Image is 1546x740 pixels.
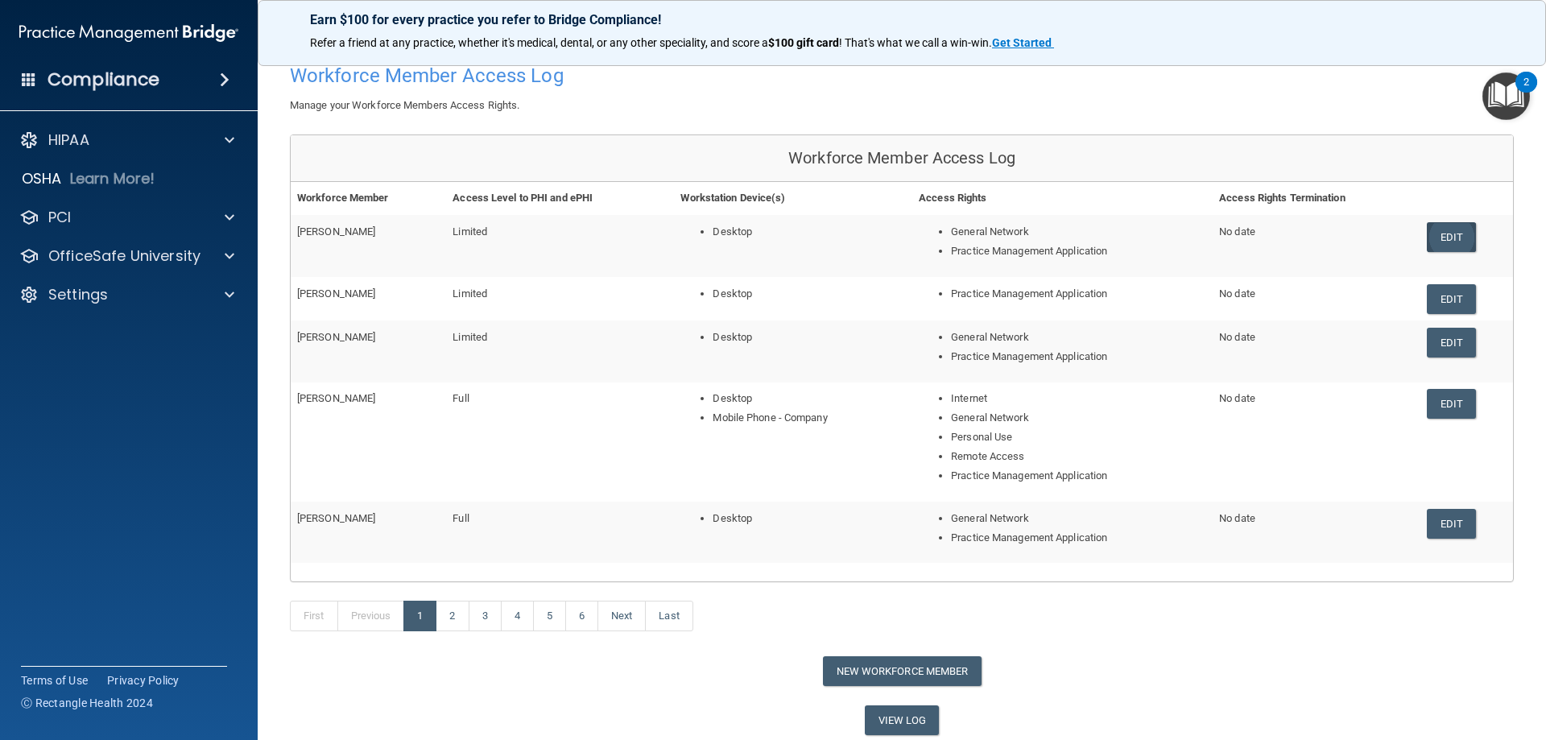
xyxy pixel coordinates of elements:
[951,509,1206,528] li: General Network
[951,408,1206,428] li: General Network
[22,169,62,188] p: OSHA
[951,328,1206,347] li: General Network
[21,695,153,711] span: Ⓒ Rectangle Health 2024
[19,130,234,150] a: HIPAA
[446,182,674,215] th: Access Level to PHI and ePHI
[1427,222,1476,252] a: Edit
[453,331,487,343] span: Limited
[597,601,646,631] a: Next
[453,287,487,300] span: Limited
[713,408,906,428] li: Mobile Phone - Company
[70,169,155,188] p: Learn More!
[453,512,469,524] span: Full
[1427,328,1476,358] a: Edit
[297,512,375,524] span: [PERSON_NAME]
[290,99,519,111] span: Manage your Workforce Members Access Rights.
[713,284,906,304] li: Desktop
[48,68,159,91] h4: Compliance
[469,601,502,631] a: 3
[533,601,566,631] a: 5
[951,528,1206,548] li: Practice Management Application
[290,65,890,86] h4: Workforce Member Access Log
[291,182,446,215] th: Workforce Member
[453,225,487,238] span: Limited
[19,208,234,227] a: PCI
[713,328,906,347] li: Desktop
[48,246,200,266] p: OfficeSafe University
[912,182,1213,215] th: Access Rights
[1219,287,1255,300] span: No date
[403,601,436,631] a: 1
[1213,182,1420,215] th: Access Rights Termination
[453,392,469,404] span: Full
[713,389,906,408] li: Desktop
[1482,72,1530,120] button: Open Resource Center, 2 new notifications
[951,466,1206,486] li: Practice Management Application
[951,242,1206,261] li: Practice Management Application
[1219,512,1255,524] span: No date
[839,36,992,49] span: ! That's what we call a win-win.
[951,447,1206,466] li: Remote Access
[48,285,108,304] p: Settings
[674,182,912,215] th: Workstation Device(s)
[951,347,1206,366] li: Practice Management Application
[1427,389,1476,419] a: Edit
[297,392,375,404] span: [PERSON_NAME]
[107,672,180,688] a: Privacy Policy
[951,222,1206,242] li: General Network
[951,284,1206,304] li: Practice Management Application
[310,12,1494,27] p: Earn $100 for every practice you refer to Bridge Compliance!
[337,601,405,631] a: Previous
[1427,284,1476,314] a: Edit
[291,135,1513,182] div: Workforce Member Access Log
[436,601,469,631] a: 2
[21,672,88,688] a: Terms of Use
[297,287,375,300] span: [PERSON_NAME]
[1219,225,1255,238] span: No date
[48,208,71,227] p: PCI
[713,222,906,242] li: Desktop
[19,17,238,49] img: PMB logo
[310,36,768,49] span: Refer a friend at any practice, whether it's medical, dental, or any other speciality, and score a
[768,36,839,49] strong: $100 gift card
[951,428,1206,447] li: Personal Use
[19,285,234,304] a: Settings
[565,601,598,631] a: 6
[992,36,1052,49] strong: Get Started
[297,225,375,238] span: [PERSON_NAME]
[1427,509,1476,539] a: Edit
[1219,331,1255,343] span: No date
[865,705,940,735] a: View Log
[951,389,1206,408] li: Internet
[823,656,982,686] button: New Workforce Member
[1219,392,1255,404] span: No date
[992,36,1054,49] a: Get Started
[19,246,234,266] a: OfficeSafe University
[713,509,906,528] li: Desktop
[645,601,692,631] a: Last
[1523,82,1529,103] div: 2
[297,331,375,343] span: [PERSON_NAME]
[290,601,338,631] a: First
[48,130,89,150] p: HIPAA
[501,601,534,631] a: 4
